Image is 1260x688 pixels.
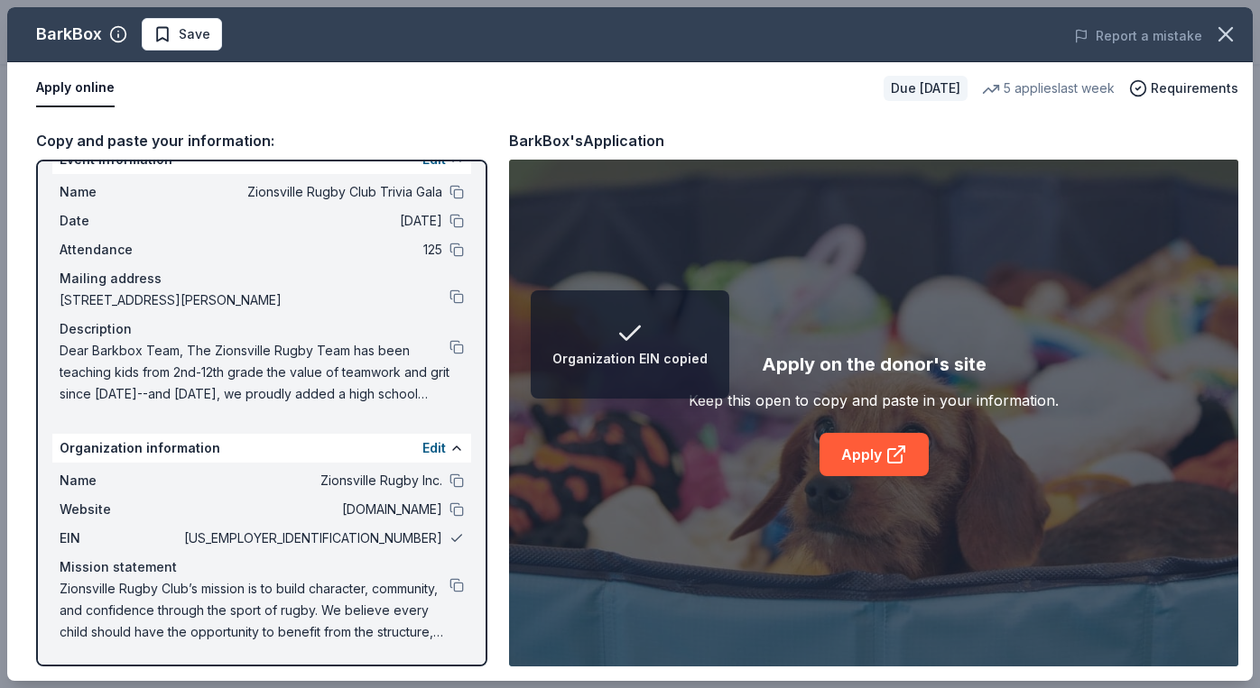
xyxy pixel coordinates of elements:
button: Edit [422,437,446,459]
a: Apply [820,433,929,476]
div: Apply on the donor's site [762,350,987,379]
span: [DOMAIN_NAME] [181,499,442,520]
span: Dear Barkbox Team, The Zionsville Rugby Team has been teaching kids from 2nd-12th grade the value... [60,340,449,405]
span: [STREET_ADDRESS][PERSON_NAME] [60,289,449,311]
span: [US_EMPLOYER_IDENTIFICATION_NUMBER] [181,527,442,549]
span: 125 [181,239,442,261]
div: Description [60,318,464,340]
span: Zionsville Rugby Club Trivia Gala [181,181,442,203]
div: BarkBox's Application [509,129,664,152]
div: Keep this open to copy and paste in your information. [689,390,1059,411]
span: Attendance [60,239,181,261]
div: 5 applies last week [982,78,1115,99]
span: Zionsville Rugby Inc. [181,470,442,491]
div: Due [DATE] [884,76,968,101]
div: Mission statement [60,556,464,578]
div: Organization EIN copied [552,348,708,370]
div: Mailing address [60,268,464,289]
button: Report a mistake [1074,25,1202,47]
div: BarkBox [36,20,102,49]
button: Requirements [1129,78,1238,99]
button: Save [142,18,222,50]
span: Website [60,499,181,520]
span: Zionsville Rugby Club’s mission is to build character, community, and confidence through the spor... [60,578,449,643]
span: Name [60,181,181,203]
div: Organization information [52,434,471,463]
div: Copy and paste your information: [36,129,487,152]
span: Requirements [1151,78,1238,99]
span: Date [60,210,181,232]
span: Name [60,470,181,491]
span: EIN [60,527,181,549]
span: [DATE] [181,210,442,232]
span: Save [179,23,210,45]
button: Apply online [36,69,115,107]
